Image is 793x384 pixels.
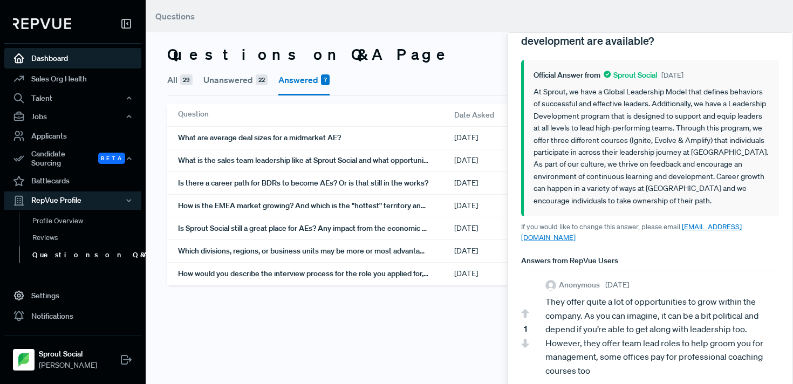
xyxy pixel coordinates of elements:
a: Profile Overview [19,212,156,230]
span: [DATE] [661,70,683,81]
div: [DATE] [454,263,551,285]
a: Settings [4,285,141,306]
div: Is Sprout Social still a great place for AEs? Any impact from the economic downturn? [178,217,454,239]
div: Which divisions, regions, or business units may be more or most advantageous to sell for and why? [178,240,454,262]
button: All [167,66,193,94]
a: Battlecards [4,171,141,191]
button: Answered [278,66,330,95]
span: [DATE] [605,279,629,291]
div: How would you describe the interview process for the role you applied for, and what should others... [178,263,454,285]
img: Sprout Social [15,351,32,368]
a: Sprout SocialSprout Social[PERSON_NAME] [4,335,141,375]
div: [DATE] [454,127,551,149]
span: Beta [98,153,125,164]
div: Date Asked [454,104,551,126]
span: 22 [256,74,268,85]
div: [DATE] [454,217,551,239]
div: [DATE] [454,195,551,217]
span: Sprout Social [604,70,657,80]
div: If you would like to change this answer, please email [521,222,779,243]
button: Jobs [4,107,141,126]
div: They offer quite a lot of opportunities to grow within the company. As you can imagine, it can be... [545,295,779,378]
a: Applicants [4,126,141,146]
div: What are average deal sizes for a midmarket AE? [178,127,454,149]
img: RepVue [13,18,71,29]
button: Candidate Sourcing Beta [4,146,141,171]
span: 29 [180,74,193,85]
button: RepVue Profile [4,191,141,210]
span: [PERSON_NAME] [39,360,97,371]
strong: Sprout Social [39,348,97,360]
div: Official Answer from [534,70,657,81]
div: Is there a career path for BDRs to become AEs? Or is that still in the works? [178,172,454,194]
div: Candidate Sourcing [4,146,141,171]
a: Notifications [4,306,141,326]
div: Question [178,104,454,126]
button: Talent [4,89,141,107]
a: Questions on Q&A [19,246,156,264]
span: 7 [321,74,330,85]
button: Unanswered [203,66,268,94]
a: [EMAIL_ADDRESS][DOMAIN_NAME] [521,222,742,242]
a: Dashboard [4,48,141,68]
div: What is the sales team leadership like at Sprout Social and what opportunities for growth and dev... [178,149,454,172]
div: At Sprout, we have a Global Leadership Model that defines behaviors of successful and effective l... [534,86,769,207]
a: Reviews [19,229,156,246]
h3: Questions on Q&A Page [167,45,452,64]
div: [DATE] [454,149,551,172]
a: Sales Org Health [4,68,141,89]
div: How is the EMEA market growing? And which is the "hottest" territory and business segment? [178,195,454,217]
div: [DATE] [454,240,551,262]
span: Questions [155,11,195,22]
span: Anonymous [559,279,600,291]
div: Answers from RepVue Users [521,255,779,266]
div: [DATE] [454,172,551,194]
